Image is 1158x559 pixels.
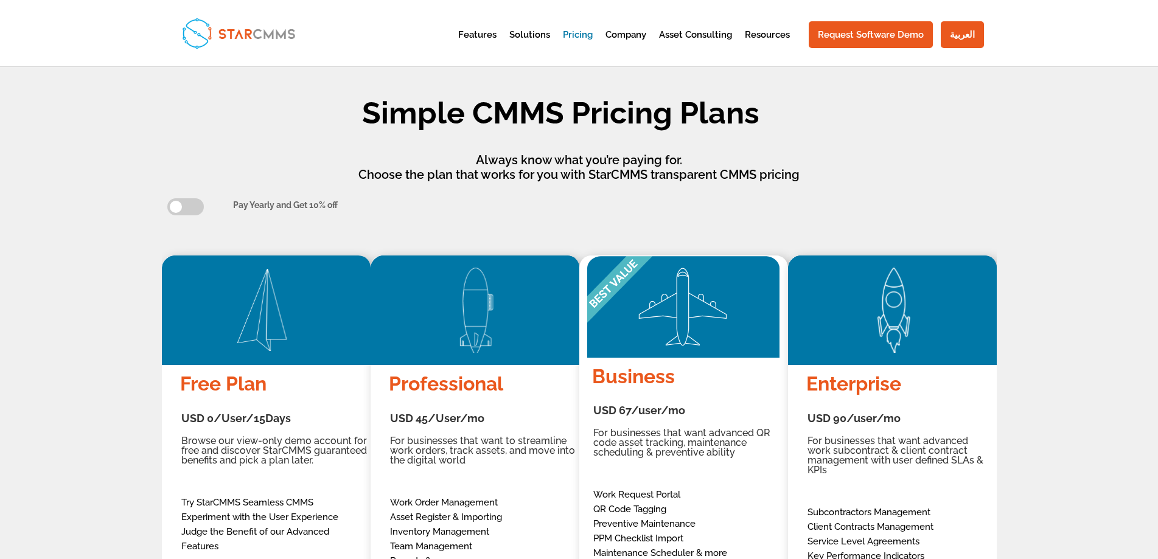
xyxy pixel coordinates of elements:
[233,198,991,213] div: Pay Yearly and Get 10% off
[605,30,646,60] a: Company
[180,373,368,400] h4: Free Plan
[809,21,933,48] a: Request Software Demo
[806,373,994,400] h4: Enterprise
[177,13,301,53] img: StarCMMS
[390,413,576,430] h3: USD 45/User/mo
[214,98,908,134] h1: Simple CMMS Pricing Plans
[389,373,577,400] h4: Professional
[181,413,367,430] h3: USD 0/User/15Days
[251,153,908,182] p: Always know what you’re paying for. Choose the plan that works for you with StarCMMS transparent ...
[593,428,790,464] h5: For businesses that want advanced QR code asset tracking, maintenance scheduling & preventive abi...
[807,413,993,430] h3: USD 90/user/mo
[593,405,790,422] h3: USD 67/user/mo
[659,30,732,60] a: Asset Consulting
[563,30,593,60] a: Pricing
[807,436,993,481] h5: For businesses that want advanced work subcontract & client contract management with user defined...
[181,436,367,471] h5: Browse our view-only demo account for free and discover StarCMMS guaranteed benefits and pick a p...
[181,495,367,554] p: Try StarCMMS Seamless CMMS Experiment with the User Experience Judge the Benefit of our Advanced ...
[458,30,497,60] a: Features
[509,30,550,60] a: Solutions
[941,21,984,48] a: العربية
[745,30,790,60] a: Resources
[390,436,576,471] h5: For businesses that want to streamline work orders, track assets, and move into the digital world
[592,366,791,393] h4: Business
